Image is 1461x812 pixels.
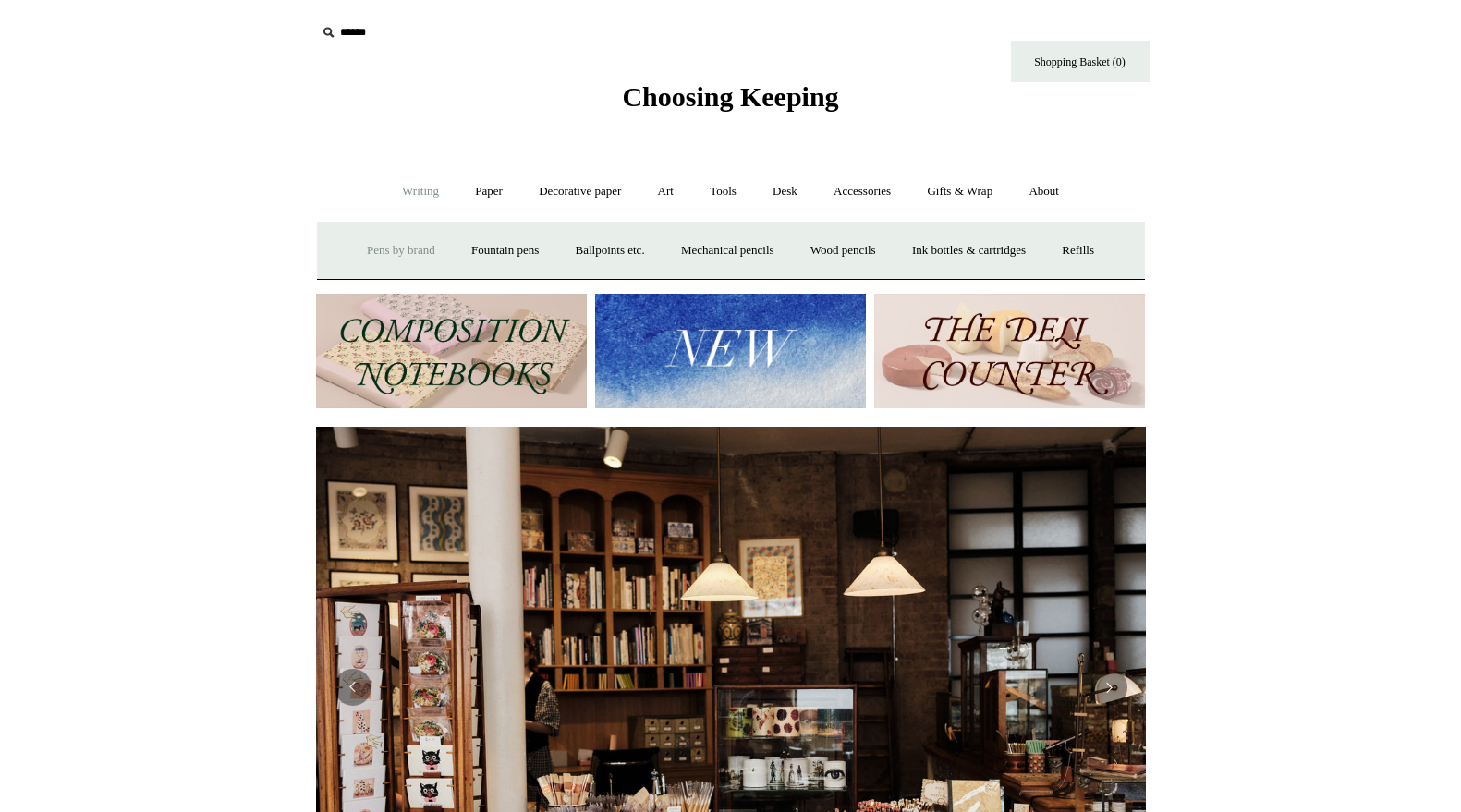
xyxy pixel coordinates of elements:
[794,226,893,275] a: Wood pencils
[622,81,838,112] span: Choosing Keeping
[641,167,690,216] a: Art
[1090,669,1127,706] button: Next
[316,294,587,409] img: 202302 Composition ledgers.jpg__PID:69722ee6-fa44-49dd-a067-31375e5d54ec
[1011,41,1150,82] a: Shopping Basket (0)
[874,294,1145,409] img: The Deli Counter
[664,226,791,275] a: Mechanical pencils
[895,226,1042,275] a: Ink bottles & cartridges
[1012,167,1076,216] a: About
[693,167,753,216] a: Tools
[1045,226,1111,275] a: Refills
[910,167,1009,216] a: Gifts & Wrap
[335,669,371,706] button: Previous
[756,167,814,216] a: Desk
[622,96,838,109] a: Choosing Keeping
[458,167,519,216] a: Paper
[385,167,456,216] a: Writing
[559,226,662,275] a: Ballpoints etc.
[522,167,638,216] a: Decorative paper
[595,294,866,409] img: New.jpg__PID:f73bdf93-380a-4a35-bcfe-7823039498e1
[817,167,907,216] a: Accessories
[350,226,452,275] a: Pens by brand
[455,226,555,275] a: Fountain pens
